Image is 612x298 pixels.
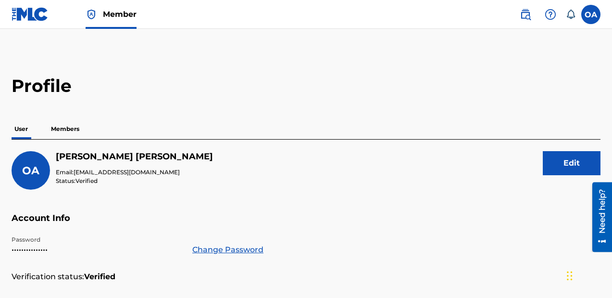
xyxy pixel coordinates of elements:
[86,9,97,20] img: Top Rightsholder
[564,252,612,298] iframe: Chat Widget
[84,271,115,283] strong: Verified
[192,244,263,256] a: Change Password
[12,235,181,244] p: Password
[520,9,531,20] img: search
[56,151,213,162] h5: Olaedo Handel Anyanwu
[585,182,612,252] iframe: Resource Center
[22,164,39,177] span: OA
[12,271,84,283] p: Verification status:
[12,119,31,139] p: User
[12,213,600,235] h5: Account Info
[581,5,600,24] div: User Menu
[11,7,24,51] div: Need help?
[567,261,573,290] div: Drag
[74,168,180,176] span: [EMAIL_ADDRESS][DOMAIN_NAME]
[12,7,49,21] img: MLC Logo
[56,177,213,185] p: Status:
[541,5,560,24] div: Help
[545,9,556,20] img: help
[103,9,137,20] span: Member
[516,5,535,24] a: Public Search
[566,10,575,19] div: Notifications
[56,168,213,177] p: Email:
[543,151,600,175] button: Edit
[75,177,98,184] span: Verified
[48,119,82,139] p: Members
[12,244,181,256] p: •••••••••••••••
[12,75,600,97] h2: Profile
